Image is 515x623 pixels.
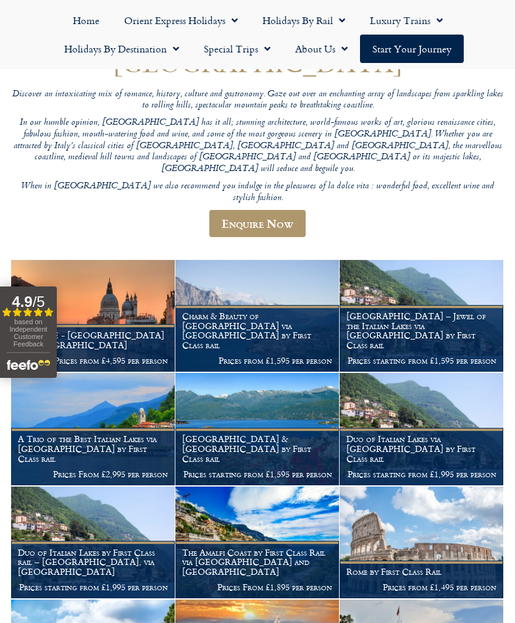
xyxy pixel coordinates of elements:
p: When in [GEOGRAPHIC_DATA] we also recommend you indulge in the pleasures of la dolce vita : wonde... [11,181,504,204]
p: Prices From £1,895 per person [182,582,332,592]
h1: The Amalfi Coast by First Class Rail via [GEOGRAPHIC_DATA] and [GEOGRAPHIC_DATA] [182,548,332,577]
a: A Trio of the Best Italian Lakes via [GEOGRAPHIC_DATA] by First Class rail Prices From £2,995 per... [11,373,175,485]
a: Home [61,6,112,35]
a: Enquire Now [209,210,306,237]
a: Rome by First Class Rail Prices from £1,495 per person [340,487,504,599]
a: Duo of Italian Lakes by First Class rail – [GEOGRAPHIC_DATA], via [GEOGRAPHIC_DATA] Prices starti... [11,487,175,599]
a: Luxury Trains [358,6,455,35]
img: Orient Express Special Venice compressed [11,260,175,372]
h1: Duo of Italian Lakes by First Class rail – [GEOGRAPHIC_DATA], via [GEOGRAPHIC_DATA] [18,548,168,577]
p: Prices starting from £1,995 per person [346,469,496,479]
p: Prices starting from £1,595 per person [182,469,332,479]
h1: Duo of Italian Lakes via [GEOGRAPHIC_DATA] by First Class rail [346,434,496,463]
h1: A Trio of the Best Italian Lakes via [GEOGRAPHIC_DATA] by First Class rail [18,434,168,463]
h1: [GEOGRAPHIC_DATA] – Jewel of the Italian Lakes via [GEOGRAPHIC_DATA] by First Class rail [346,311,496,350]
a: Orient Express Holidays [112,6,250,35]
h1: Rome by First Class Rail [346,567,496,577]
p: Prices from £1,495 per person [346,582,496,592]
h1: Charm & Beauty of [GEOGRAPHIC_DATA] via [GEOGRAPHIC_DATA] by First Class rail [182,311,332,350]
h1: [GEOGRAPHIC_DATA] & [GEOGRAPHIC_DATA] by First Class rail [182,434,332,463]
a: Duo of Italian Lakes via [GEOGRAPHIC_DATA] by First Class rail Prices starting from £1,995 per pe... [340,373,504,485]
a: Holidays by Destination [52,35,191,63]
h1: The VSOE - [GEOGRAPHIC_DATA] to [GEOGRAPHIC_DATA] [18,330,168,350]
p: Prices starting from £1,995 per person [18,582,168,592]
h1: [GEOGRAPHIC_DATA] [11,48,504,77]
p: Prices starting from £1,595 per person [346,356,496,366]
p: Prices from £4,595 per person [18,356,168,366]
p: Discover an intoxicating mix of romance, history, culture and gastronomy. Gaze out over an enchan... [11,89,504,112]
a: [GEOGRAPHIC_DATA] & [GEOGRAPHIC_DATA] by First Class rail Prices starting from £1,595 per person [175,373,340,485]
p: Prices from £1,595 per person [182,356,332,366]
a: Charm & Beauty of [GEOGRAPHIC_DATA] via [GEOGRAPHIC_DATA] by First Class rail Prices from £1,595 ... [175,260,340,372]
nav: Menu [6,6,509,63]
a: About Us [283,35,360,63]
a: The VSOE - [GEOGRAPHIC_DATA] to [GEOGRAPHIC_DATA] Prices from £4,595 per person [11,260,175,372]
a: [GEOGRAPHIC_DATA] – Jewel of the Italian Lakes via [GEOGRAPHIC_DATA] by First Class rail Prices s... [340,260,504,372]
a: Holidays by Rail [250,6,358,35]
p: In our humble opinion, [GEOGRAPHIC_DATA] has it all; stunning architecture, world-famous works of... [11,117,504,175]
a: The Amalfi Coast by First Class Rail via [GEOGRAPHIC_DATA] and [GEOGRAPHIC_DATA] Prices From £1,8... [175,487,340,599]
a: Special Trips [191,35,283,63]
p: Prices From £2,995 per person [18,469,168,479]
a: Start your Journey [360,35,464,63]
